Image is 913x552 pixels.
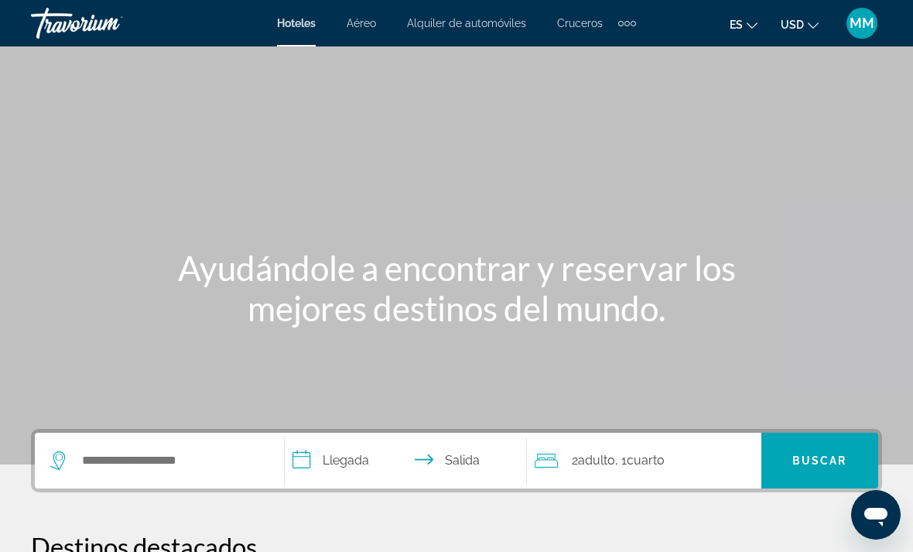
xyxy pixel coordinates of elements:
button: Extra navigation items [618,11,636,36]
h1: Ayudándole a encontrar y reservar los mejores destinos del mundo. [166,248,747,328]
span: Cuarto [627,453,665,468]
a: Travorium [31,3,186,43]
a: Hoteles [277,17,316,29]
span: , 1 [615,450,665,471]
span: Adulto [578,453,615,468]
span: USD [781,19,804,31]
div: Search widget [35,433,878,489]
button: Select check in and out date [285,433,527,489]
a: Aéreo [347,17,376,29]
span: Buscar [792,454,847,467]
a: Cruceros [557,17,603,29]
button: User Menu [842,7,882,39]
a: Alquiler de automóviles [407,17,526,29]
button: Change language [730,13,757,36]
button: Search [761,433,878,489]
input: Search hotel destination [80,449,261,472]
button: Change currency [781,13,819,36]
span: MM [850,15,874,31]
iframe: Bouton de lancement de la fenêtre de messagerie [851,490,901,540]
button: Travelers: 2 adults, 0 children [527,433,761,489]
span: 2 [572,450,615,471]
span: es [730,19,743,31]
